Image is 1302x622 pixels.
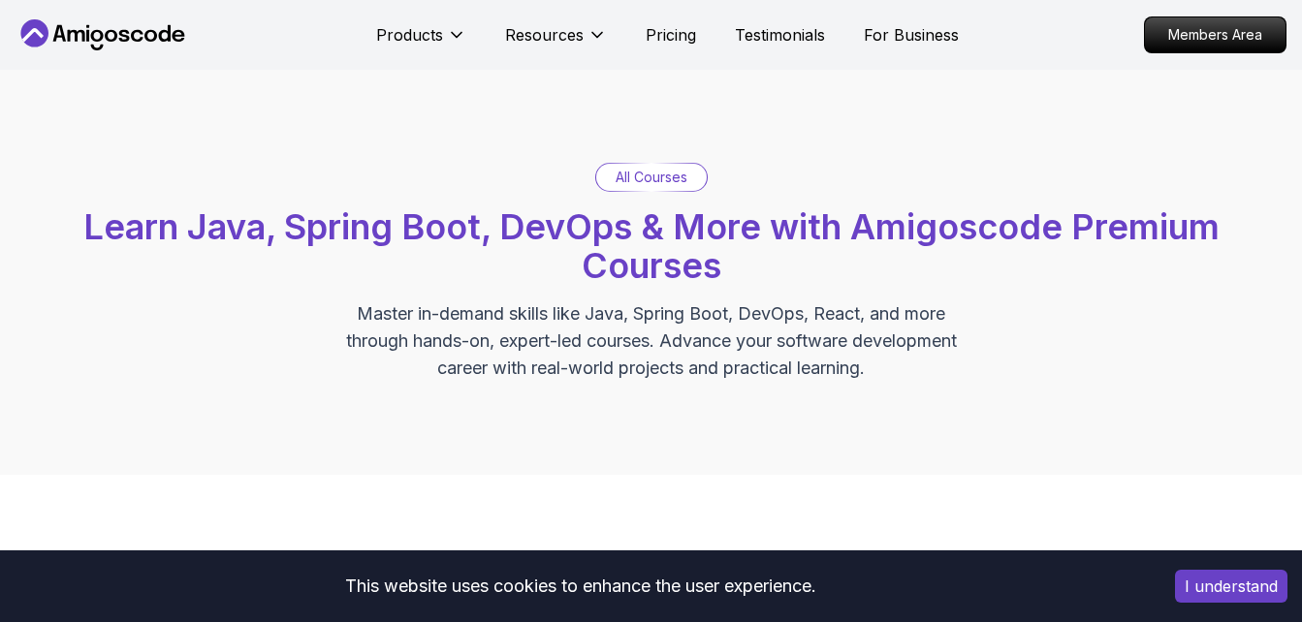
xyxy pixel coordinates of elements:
[376,23,443,47] p: Products
[376,23,466,62] button: Products
[1175,570,1287,603] button: Accept cookies
[1145,17,1286,52] p: Members Area
[505,23,584,47] p: Resources
[83,205,1220,287] span: Learn Java, Spring Boot, DevOps & More with Amigoscode Premium Courses
[616,168,687,187] p: All Courses
[864,23,959,47] a: For Business
[735,23,825,47] a: Testimonials
[15,565,1146,607] div: This website uses cookies to enhance the user experience.
[646,23,696,47] a: Pricing
[326,300,977,382] p: Master in-demand skills like Java, Spring Boot, DevOps, React, and more through hands-on, expert-...
[1144,16,1286,53] a: Members Area
[505,23,607,62] button: Resources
